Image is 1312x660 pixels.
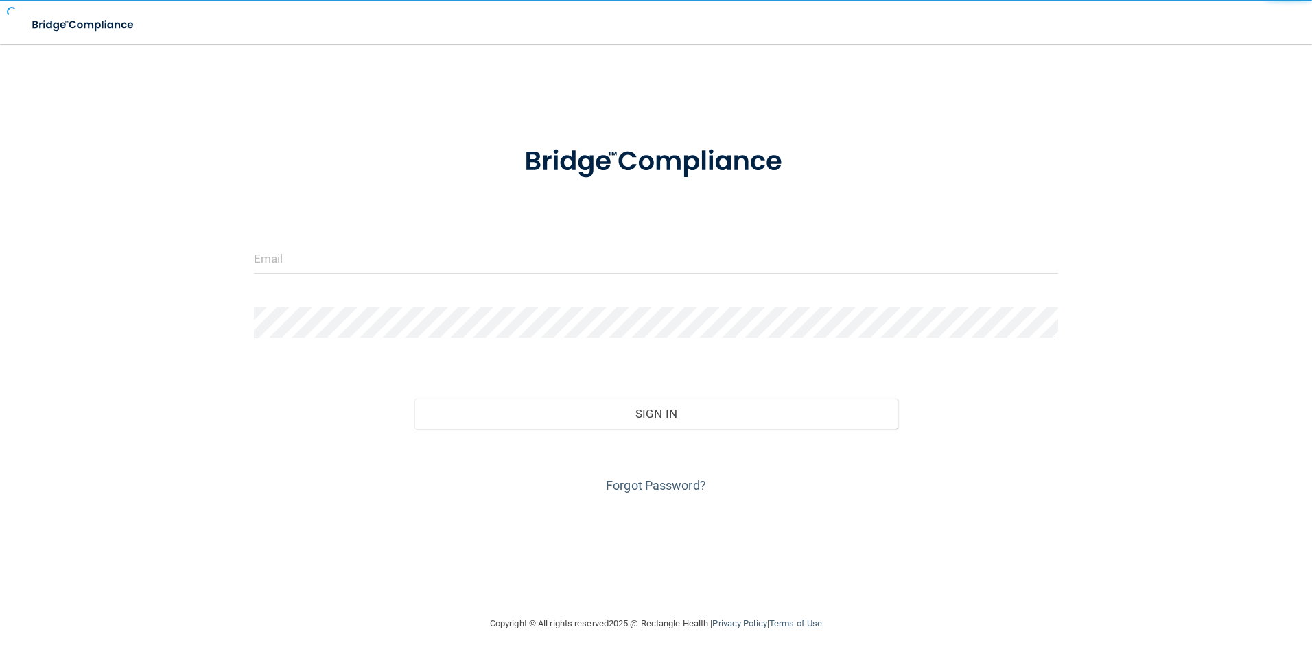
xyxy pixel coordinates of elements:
input: Email [254,243,1059,274]
a: Forgot Password? [606,478,706,493]
a: Terms of Use [769,618,822,628]
button: Sign In [414,399,898,429]
div: Copyright © All rights reserved 2025 @ Rectangle Health | | [406,602,906,646]
img: bridge_compliance_login_screen.278c3ca4.svg [496,126,816,198]
img: bridge_compliance_login_screen.278c3ca4.svg [21,11,147,39]
a: Privacy Policy [712,618,766,628]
